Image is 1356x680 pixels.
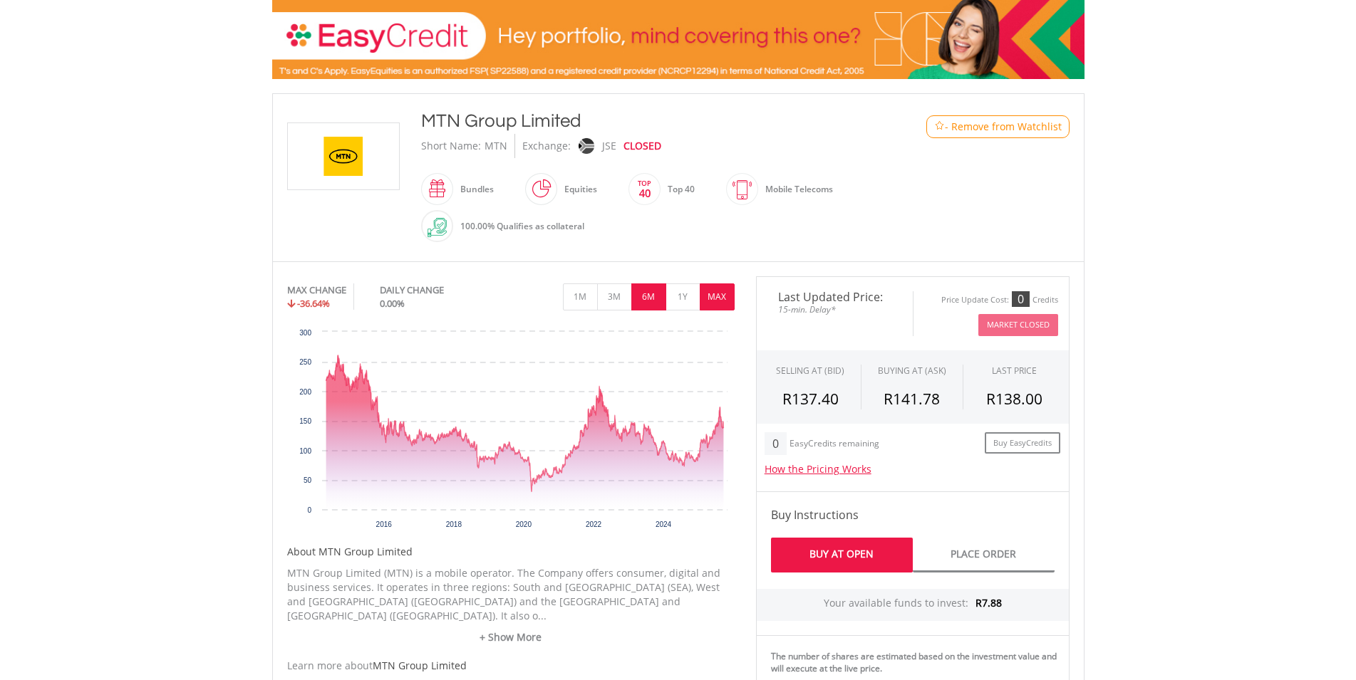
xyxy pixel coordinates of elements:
[656,521,672,528] text: 2024
[1032,295,1058,305] div: Credits
[602,134,616,158] div: JSE
[975,596,1002,610] span: R7.88
[287,566,735,623] p: MTN Group Limited (MTN) is a mobile operator. The Company offers consumer, digital and business s...
[287,545,735,559] h5: About MTN Group Limited
[700,283,735,310] button: MAX
[299,417,311,425] text: 150
[926,115,1070,138] button: Watchlist - Remove from Watchlist
[790,439,879,451] div: EasyCredits remaining
[765,432,787,455] div: 0
[757,589,1069,621] div: Your available funds to invest:
[985,432,1060,454] a: Buy EasyCredits
[287,283,346,297] div: MAX CHANGE
[1012,291,1030,307] div: 0
[516,521,532,528] text: 2020
[563,283,598,310] button: 1M
[661,172,695,206] div: Top 40
[299,358,311,366] text: 250
[287,324,735,538] div: Chart. Highcharts interactive chart.
[299,388,311,396] text: 200
[586,521,602,528] text: 2022
[304,476,312,484] text: 50
[373,659,467,672] span: MTN Group Limited
[421,134,481,158] div: Short Name:
[631,283,666,310] button: 6M
[913,538,1055,572] a: Place Order
[992,365,1037,377] div: LAST PRICE
[299,329,311,337] text: 300
[380,297,405,310] span: 0.00%
[290,123,397,189] img: EQU.ZA.MTN.png
[557,172,597,206] div: Equities
[878,365,946,377] span: BUYING AT (ASK)
[307,506,311,514] text: 0
[978,314,1058,336] button: Market Closed
[428,218,447,237] img: collateral-qualifying-green.svg
[767,303,902,316] span: 15-min. Delay*
[453,172,494,206] div: Bundles
[485,134,507,158] div: MTN
[945,120,1062,134] span: - Remove from Watchlist
[299,447,311,455] text: 100
[934,121,945,132] img: Watchlist
[941,295,1009,305] div: Price Update Cost:
[776,365,844,377] div: SELLING AT (BID)
[666,283,700,310] button: 1Y
[297,297,330,310] span: -36.64%
[767,291,902,303] span: Last Updated Price:
[421,108,869,134] div: MTN Group Limited
[782,389,839,409] span: R137.40
[771,538,913,572] a: Buy At Open
[771,650,1063,674] div: The number of shares are estimated based on the investment value and will execute at the live price.
[287,630,735,644] a: + Show More
[287,325,735,538] svg: Interactive chart
[884,389,940,409] span: R141.78
[758,172,833,206] div: Mobile Telecoms
[376,521,393,528] text: 2016
[446,521,462,528] text: 2018
[460,220,584,232] span: 100.00% Qualifies as collateral
[597,283,632,310] button: 3M
[578,138,594,154] img: jse.png
[986,389,1042,409] span: R138.00
[287,659,735,673] div: Learn more about
[380,283,492,297] div: DAILY CHANGE
[771,506,1055,523] h4: Buy Instructions
[522,134,571,158] div: Exchange:
[765,462,871,476] a: How the Pricing Works
[623,134,661,158] div: CLOSED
